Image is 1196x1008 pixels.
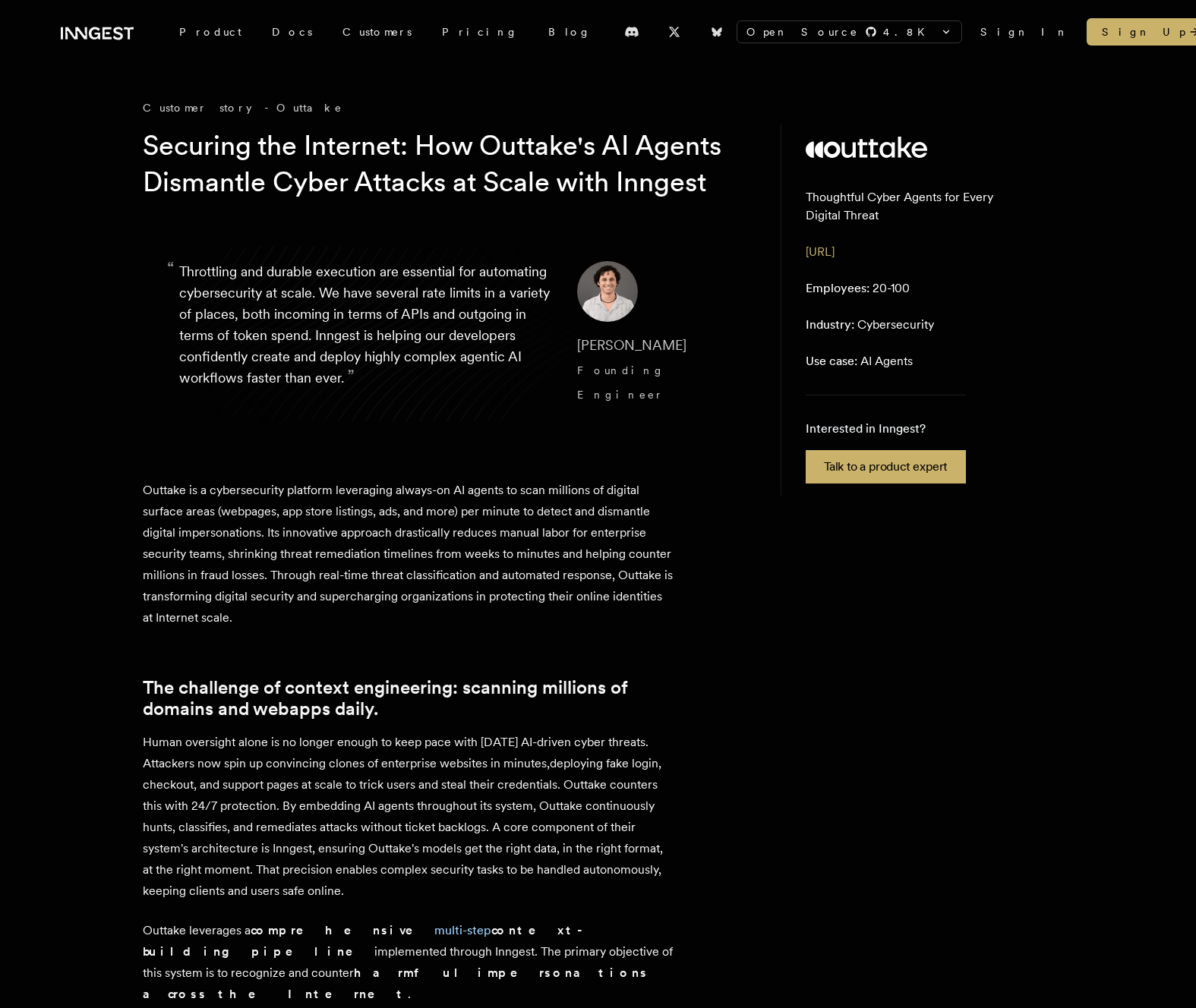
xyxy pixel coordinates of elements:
span: Industry: [806,317,854,332]
img: Outtake's logo [806,137,927,158]
strong: harmful impersonations across the Internet [143,965,648,1001]
a: multi-step [434,923,491,937]
p: AI Agents [806,352,913,370]
span: [PERSON_NAME] [577,337,686,353]
a: Discord [615,20,648,44]
p: Throttling and durable execution are essential for automating cybersecurity at scale. We have sev... [179,261,553,407]
p: Outtake leverages a implemented through Inngest. The primary objective of this system is to recog... [143,920,674,1005]
p: 20-100 [806,279,910,298]
strong: comprehensive context-building pipeline [143,923,590,959]
img: Image of Diego Escobedo [577,261,638,322]
span: ” [347,365,355,387]
span: Use case: [806,354,857,368]
span: Founding Engineer [577,364,665,401]
h1: Securing the Internet: How Outtake's AI Agents Dismantle Cyber Attacks at Scale with Inngest [143,128,726,200]
span: Employees: [806,281,869,295]
a: Blog [533,18,606,46]
a: Talk to a product expert [806,450,966,484]
a: X [658,20,691,44]
p: Thoughtful Cyber Agents for Every Digital Threat [806,188,1030,225]
span: “ [167,264,175,273]
a: Sign In [980,24,1068,39]
p: Cybersecurity [806,316,934,334]
p: Interested in Inngest? [806,420,966,438]
div: Product [164,18,257,46]
div: Customer story - Outtake [143,100,750,115]
a: Customers [327,18,427,46]
a: Bluesky [700,20,734,44]
a: The challenge of context engineering: scanning millions of domains and webapps daily. [143,677,674,720]
a: Pricing [427,18,533,46]
a: Docs [257,18,327,46]
a: [URL] [806,244,835,259]
span: 4.8 K [883,24,934,39]
p: Outtake is a cybersecurity platform leveraging always-on AI agents to scan millions of digital su... [143,480,674,628]
p: Human oversight alone is no longer enough to keep pace with [DATE] AI-driven cyber threats. Attac... [143,732,674,902]
span: Open Source [746,24,859,39]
